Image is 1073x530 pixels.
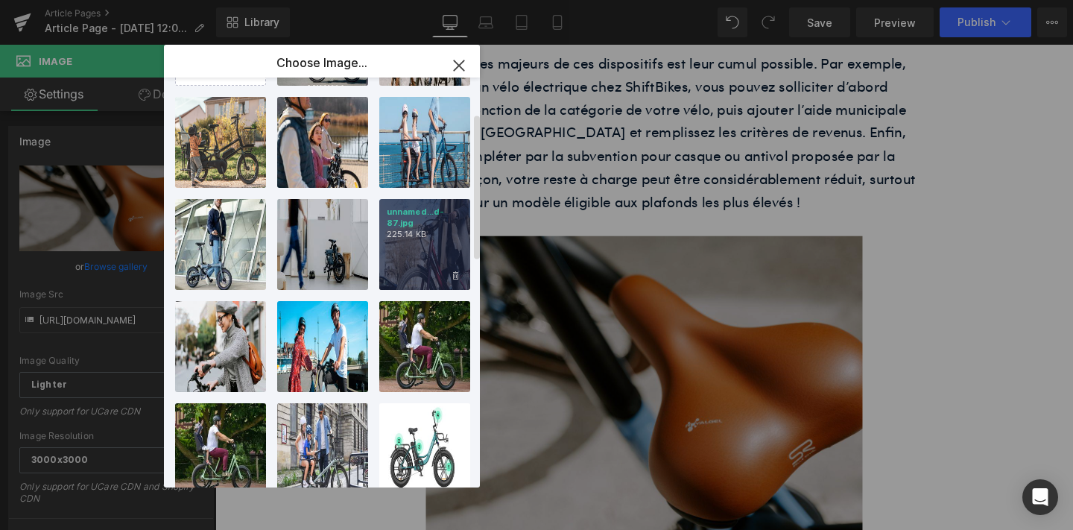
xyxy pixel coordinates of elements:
p: 225.14 KB [387,229,463,240]
p: unnamed...d-87.jpg [387,206,463,229]
p: Choose Image... [276,55,367,70]
p: L’un des avantages majeurs de ces dispositifs est leur cumul possible. Par exemple, si vous achet... [164,7,738,177]
div: Open Intercom Messenger [1022,479,1058,515]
